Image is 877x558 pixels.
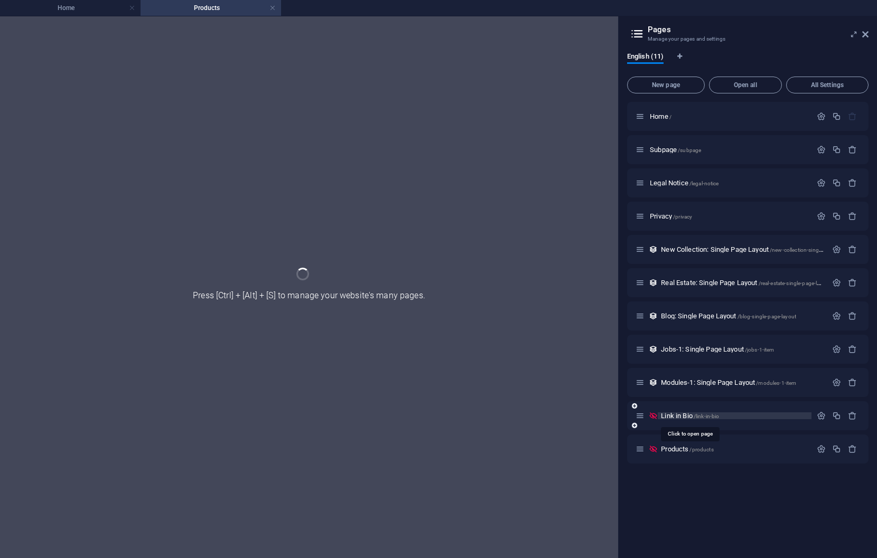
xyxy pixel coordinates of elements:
div: Settings [817,444,826,453]
button: Open all [709,77,782,93]
span: Click to open page [650,179,719,187]
div: Duplicate [832,145,841,154]
span: /real-estate-single-page-layout [759,280,831,286]
span: Click to open page [661,245,852,253]
div: This layout is used as a template for all items (e.g. a blog post) of this collection. The conten... [649,245,658,254]
div: Products/products [658,446,811,452]
div: Settings [817,178,826,187]
span: /privacy [673,214,692,220]
h4: Products [141,2,281,14]
div: Remove [848,145,857,154]
span: /subpage [678,147,701,153]
span: Click to open page [650,146,701,154]
div: Duplicate [832,411,841,420]
div: Legal Notice/legal-notice [647,179,811,186]
div: Duplicate [832,444,841,453]
div: Remove [848,178,857,187]
span: Link in Bio [661,412,719,420]
h3: Manage your pages and settings [648,34,847,44]
div: Jobs-1: Single Page Layout/jobs-1-item [658,346,827,353]
div: Home/ [647,113,811,120]
div: Settings [817,411,826,420]
span: /new-collection-single-page-layout [770,247,853,253]
div: Privacy/privacy [647,213,811,220]
span: English (11) [627,50,664,65]
div: Remove [848,411,857,420]
span: /jobs-1-item [745,347,775,353]
span: /link-in-bio [694,413,720,419]
div: Remove [848,444,857,453]
div: This layout is used as a template for all items (e.g. a blog post) of this collection. The conten... [649,345,658,354]
div: This layout is used as a template for all items (e.g. a blog post) of this collection. The conten... [649,378,658,387]
div: Remove [848,345,857,354]
div: Remove [848,245,857,254]
button: All Settings [786,77,869,93]
span: Click to open page [650,112,671,120]
div: New Collection: Single Page Layout/new-collection-single-page-layout [658,246,827,253]
span: Click to open page [661,312,796,320]
span: Click to open page [661,279,831,287]
div: Remove [848,278,857,287]
div: This layout is used as a template for all items (e.g. a blog post) of this collection. The conten... [649,311,658,320]
span: Open all [714,82,777,88]
div: Settings [832,245,841,254]
span: /products [689,447,713,452]
div: Settings [817,112,826,121]
span: /legal-notice [689,181,719,186]
div: Duplicate [832,178,841,187]
div: The startpage cannot be deleted [848,112,857,121]
span: Click to open page [661,379,796,386]
button: New page [627,77,705,93]
span: New page [632,82,700,88]
span: /modules-1-item [756,380,796,386]
div: Duplicate [832,112,841,121]
div: Settings [832,378,841,387]
div: Remove [848,311,857,320]
div: Remove [848,212,857,221]
div: Settings [832,278,841,287]
div: Settings [817,212,826,221]
span: /blog-single-page-layout [738,314,796,319]
span: Click to open page [661,345,774,353]
span: All Settings [791,82,864,88]
div: Link in Bio/link-in-bio [658,412,811,419]
div: This layout is used as a template for all items (e.g. a blog post) of this collection. The conten... [649,278,658,287]
div: Real Estate: Single Page Layout/real-estate-single-page-layout [658,279,827,286]
div: Blog: Single Page Layout/blog-single-page-layout [658,313,827,319]
div: Duplicate [832,212,841,221]
h2: Pages [648,25,869,34]
div: Subpage/subpage [647,146,811,153]
span: / [669,114,671,120]
span: Click to open page [661,445,713,453]
div: Settings [817,145,826,154]
div: Modules-1: Single Page Layout/modules-1-item [658,379,827,386]
div: Remove [848,378,857,387]
div: Settings [832,311,841,320]
div: Settings [832,345,841,354]
div: Language Tabs [627,52,869,72]
span: Click to open page [650,212,692,220]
